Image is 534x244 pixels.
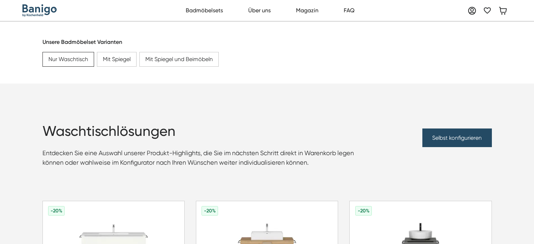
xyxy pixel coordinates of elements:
[22,4,57,17] a: home
[182,4,227,18] a: Badmöbelsets
[42,123,369,140] h1: Waschtischlösungen
[42,52,94,67] a: Nur Waschtisch
[42,148,369,167] p: Entdecken Sie eine Auswahl unserer Produkt-Highlights, die Sie im nächsten Schritt direkt in Ware...
[244,4,275,18] a: Über uns
[42,38,492,46] div: Unsere Badmöbelset Varianten
[204,207,216,215] div: -20%
[103,55,131,64] div: Mit Spiegel
[51,207,62,215] div: -20%
[97,52,137,67] a: Mit Spiegel
[358,207,369,215] div: -20%
[145,55,213,64] div: Mit Spiegel und Beimöbeln
[139,52,219,67] a: Mit Spiegel und Beimöbeln
[340,4,358,18] a: FAQ
[422,128,492,147] a: Selbst konfigurieren
[292,4,322,18] a: Magazin
[48,55,88,64] div: Nur Waschtisch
